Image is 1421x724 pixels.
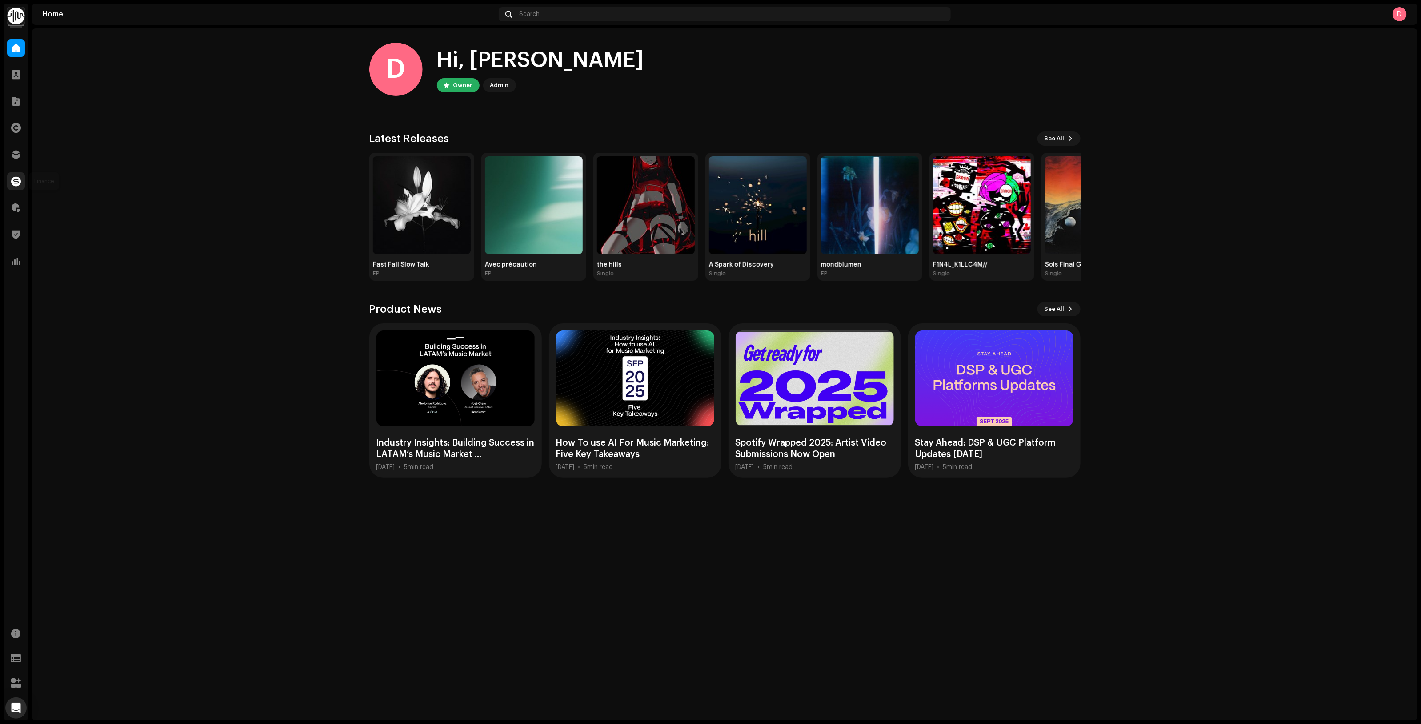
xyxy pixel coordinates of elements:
[821,270,827,277] div: EP
[556,464,575,471] div: [DATE]
[373,270,379,277] div: EP
[1393,7,1407,21] div: D
[485,156,583,254] img: 919232a7-414b-4975-be05-e4c637a941a7
[408,464,434,470] span: min read
[376,437,535,460] div: Industry Insights: Building Success in LATAM’s Music Market ...
[821,156,919,254] img: 2051cd13-b091-47d7-82b0-977df55d9b5c
[369,302,442,316] h3: Product News
[404,464,434,471] div: 5
[1045,130,1065,147] span: See All
[369,131,449,146] h3: Latest Releases
[485,261,583,268] div: Avec précaution
[369,43,423,96] div: D
[709,261,807,268] div: A Spark of Discovery
[1045,156,1143,254] img: da6921a6-4626-439b-9e31-16d4e398168c
[437,46,644,75] div: Hi, [PERSON_NAME]
[373,156,471,254] img: 49926731-d4f2-4268-a719-0ae6b475b79f
[758,464,760,471] div: •
[937,464,940,471] div: •
[597,261,695,268] div: the hills
[597,156,695,254] img: 43c9ffb9-763c-447b-b641-d8cb8079913b
[736,464,754,471] div: [DATE]
[1045,261,1143,268] div: Sols Final Gift [MEGAS Remix]
[1037,302,1081,316] button: See All
[399,464,401,471] div: •
[1037,131,1081,146] button: See All
[821,261,919,268] div: mondblumen
[485,270,491,277] div: EP
[597,270,614,277] div: Single
[453,80,472,91] div: Owner
[1045,270,1062,277] div: Single
[933,270,950,277] div: Single
[764,464,793,471] div: 5
[588,464,613,470] span: min read
[376,464,395,471] div: [DATE]
[7,7,25,25] img: 0f74c21f-6d1c-4dbc-9196-dbddad53419e
[584,464,613,471] div: 5
[943,464,973,471] div: 5
[915,437,1073,460] div: Stay Ahead: DSP & UGC Platform Updates [DATE]
[43,11,495,18] div: Home
[5,697,27,719] div: Open Intercom Messenger
[736,437,894,460] div: Spotify Wrapped 2025: Artist Video Submissions Now Open
[933,261,1031,268] div: F1N4L_K1LLC4M//
[947,464,973,470] span: min read
[933,156,1031,254] img: 5e795c15-84f5-46e0-a1cc-a5c9d5a8c928
[767,464,793,470] span: min read
[709,156,807,254] img: ff660a4c-37be-4381-8f56-5e3a7ae99af6
[1045,300,1065,318] span: See All
[578,464,580,471] div: •
[490,80,509,91] div: Admin
[373,261,471,268] div: Fast Fall Slow Talk
[915,464,934,471] div: [DATE]
[520,11,540,18] span: Search
[709,270,726,277] div: Single
[556,437,714,460] div: How To use AI For Music Marketing: Five Key Takeaways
